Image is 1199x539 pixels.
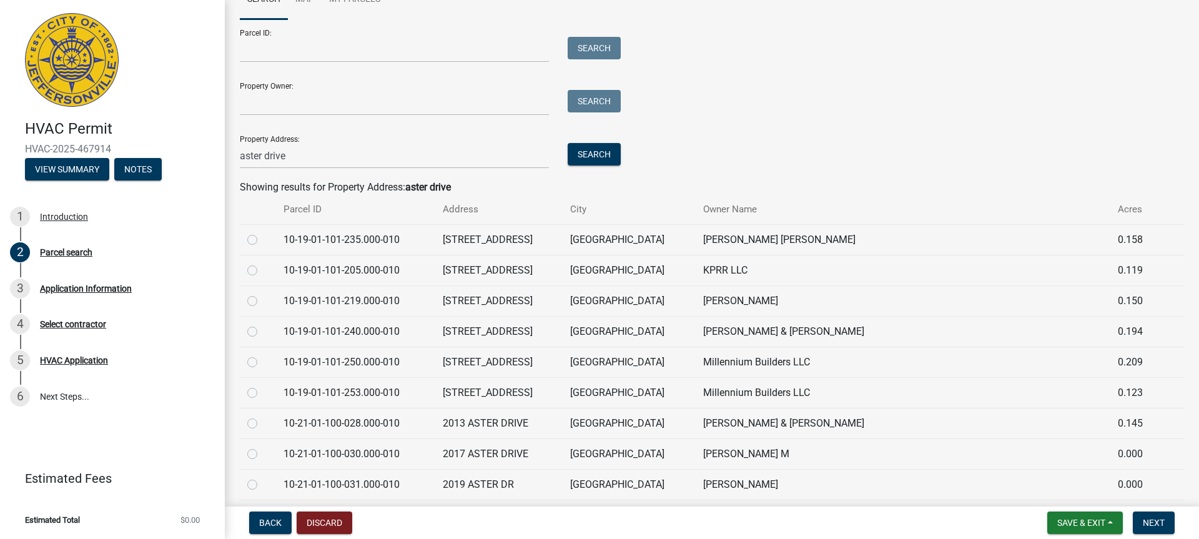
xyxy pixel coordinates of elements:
td: Millennium Builders LLC [696,377,1110,408]
div: HVAC Application [40,356,108,365]
img: City of Jeffersonville, Indiana [25,13,119,107]
div: Showing results for Property Address: [240,180,1184,195]
td: [GEOGRAPHIC_DATA] [563,438,696,469]
td: [PERSON_NAME] [696,469,1110,500]
td: [PERSON_NAME] & [PERSON_NAME] [696,500,1110,530]
td: 2017 ASTER DRIVE [435,438,563,469]
a: Estimated Fees [10,466,205,491]
div: Parcel search [40,248,92,257]
button: View Summary [25,158,109,180]
td: 0.119 [1110,255,1166,285]
td: [STREET_ADDRESS] [435,500,563,530]
td: [GEOGRAPHIC_DATA] [563,316,696,347]
td: [PERSON_NAME] [696,285,1110,316]
td: [PERSON_NAME] [PERSON_NAME] [696,224,1110,255]
td: Millennium Builders LLC [696,347,1110,377]
button: Save & Exit [1047,512,1123,534]
td: KPRR LLC [696,255,1110,285]
td: 10-21-01-100-031.000-010 [276,469,435,500]
div: 5 [10,350,30,370]
td: 0.119 [1110,500,1166,530]
td: [STREET_ADDRESS] [435,347,563,377]
button: Search [568,90,621,112]
div: Application Information [40,284,132,293]
h4: HVAC Permit [25,120,215,138]
button: Discard [297,512,352,534]
td: [STREET_ADDRESS] [435,377,563,408]
td: [GEOGRAPHIC_DATA] [563,469,696,500]
div: Select contractor [40,320,106,329]
wm-modal-confirm: Notes [114,165,162,175]
div: 3 [10,279,30,299]
td: [PERSON_NAME] M [696,438,1110,469]
td: 10-21-01-100-028.000-010 [276,408,435,438]
td: [GEOGRAPHIC_DATA] [563,285,696,316]
td: 10-19-01-101-250.000-010 [276,347,435,377]
td: [STREET_ADDRESS] [435,316,563,347]
td: 0.194 [1110,316,1166,347]
div: 4 [10,314,30,334]
td: 0.150 [1110,285,1166,316]
th: Address [435,195,563,224]
td: [GEOGRAPHIC_DATA] [563,347,696,377]
td: 10-19-01-101-206.000-010 [276,500,435,530]
th: City [563,195,696,224]
span: Back [259,518,282,528]
div: 2 [10,242,30,262]
td: 10-19-01-101-240.000-010 [276,316,435,347]
td: [PERSON_NAME] & [PERSON_NAME] [696,408,1110,438]
td: [GEOGRAPHIC_DATA] [563,408,696,438]
button: Search [568,37,621,59]
td: [STREET_ADDRESS] [435,255,563,285]
button: Search [568,143,621,166]
td: 0.145 [1110,408,1166,438]
div: 1 [10,207,30,227]
button: Notes [114,158,162,180]
button: Next [1133,512,1175,534]
td: [STREET_ADDRESS] [435,224,563,255]
td: 2019 ASTER DR [435,469,563,500]
td: [GEOGRAPHIC_DATA] [563,255,696,285]
span: Save & Exit [1057,518,1105,528]
span: $0.00 [180,516,200,524]
td: 10-21-01-100-030.000-010 [276,438,435,469]
div: Introduction [40,212,88,221]
td: [GEOGRAPHIC_DATA] [563,377,696,408]
div: 6 [10,387,30,407]
td: 10-19-01-101-253.000-010 [276,377,435,408]
button: Back [249,512,292,534]
td: [STREET_ADDRESS] [435,285,563,316]
td: [PERSON_NAME] & [PERSON_NAME] [696,316,1110,347]
td: 0.000 [1110,438,1166,469]
td: 0.158 [1110,224,1166,255]
wm-modal-confirm: Summary [25,165,109,175]
td: [GEOGRAPHIC_DATA] [563,500,696,530]
span: HVAC-2025-467914 [25,143,200,155]
td: 10-19-01-101-219.000-010 [276,285,435,316]
th: Parcel ID [276,195,435,224]
th: Acres [1110,195,1166,224]
span: Next [1143,518,1165,528]
td: [GEOGRAPHIC_DATA] [563,224,696,255]
td: 10-19-01-101-235.000-010 [276,224,435,255]
td: 2013 ASTER DRIVE [435,408,563,438]
td: 0.000 [1110,469,1166,500]
strong: aster drive [405,181,451,193]
td: 10-19-01-101-205.000-010 [276,255,435,285]
th: Owner Name [696,195,1110,224]
td: 0.123 [1110,377,1166,408]
td: 0.209 [1110,347,1166,377]
span: Estimated Total [25,516,80,524]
